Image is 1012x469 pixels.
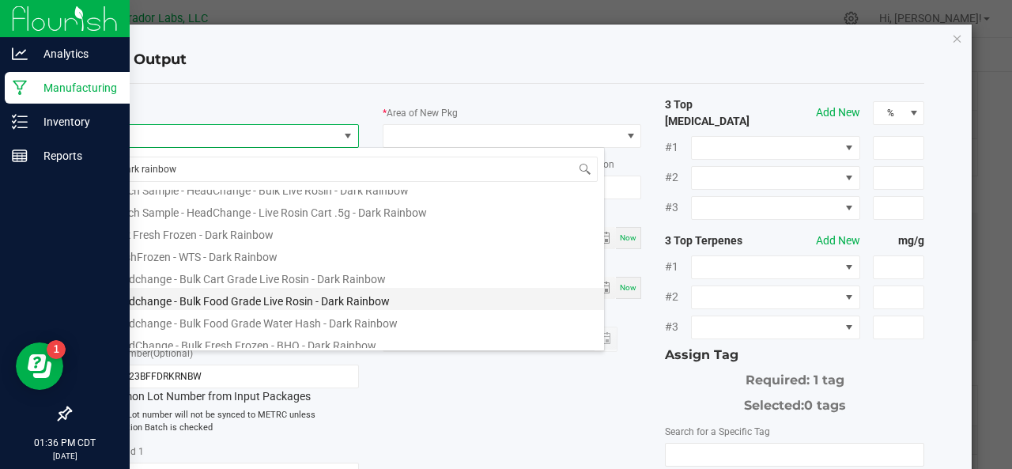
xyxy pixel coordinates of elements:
p: Inventory [28,112,123,131]
inline-svg: Analytics [12,46,28,62]
inline-svg: Inventory [12,114,28,130]
inline-svg: Reports [12,148,28,164]
span: NO DATA FOUND [691,316,859,339]
span: Now [620,233,636,242]
span: (Optional) [150,348,193,359]
div: Assign Tag [665,346,924,365]
span: Now [620,283,636,292]
label: Search for a Specific Tag [665,425,770,439]
div: Required: 1 tag [665,365,924,390]
inline-svg: Manufacturing [12,80,28,96]
span: Toggle calendar [594,227,617,249]
span: NO DATA FOUND [691,286,859,309]
strong: 3 Top Terpenes [665,233,768,249]
span: #3 [665,319,691,335]
span: #1 [665,259,691,275]
label: Area of New Pkg [387,106,458,120]
span: Toggle calendar [594,277,617,299]
span: NO DATA FOUND [691,255,859,279]
p: [DATE] [7,450,123,462]
span: % [874,102,904,124]
strong: mg/g [873,233,925,249]
button: Add New [816,233,860,249]
span: #1 [665,139,691,156]
h4: Add Output [100,50,925,70]
span: #3 [665,199,691,216]
input: NO DATA FOUND [666,444,923,466]
span: #2 [665,289,691,305]
div: Selected: [665,390,924,415]
span: #2 [665,169,691,186]
iframe: Resource center unread badge [47,340,66,359]
p: Manufacturing [28,78,123,97]
p: 01:36 PM CDT [7,436,123,450]
button: Add New [816,104,860,121]
strong: 3 Top [MEDICAL_DATA] [665,96,768,130]
iframe: Resource center [16,342,63,390]
span: Lot number will not be synced to METRC unless Production Batch is checked [100,409,359,435]
div: Common Lot Number from Input Packages [100,365,359,405]
p: Analytics [28,44,123,63]
span: 0 tags [804,398,846,413]
p: Reports [28,146,123,165]
label: Lot Number [100,346,193,361]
